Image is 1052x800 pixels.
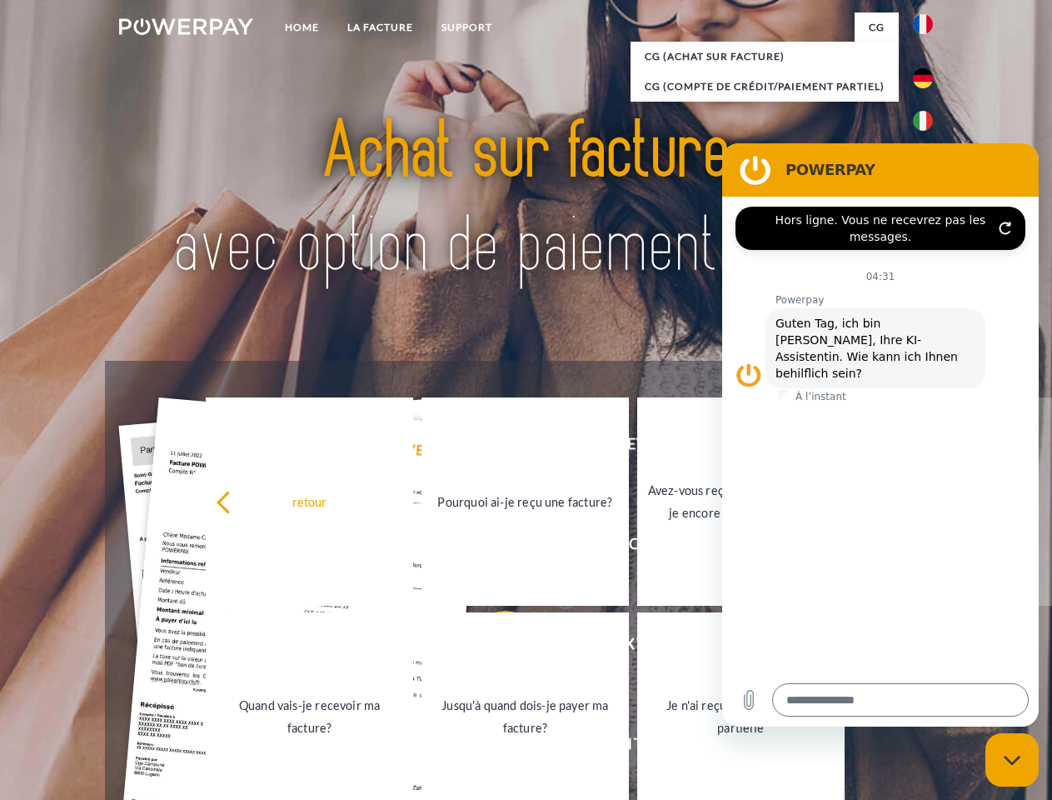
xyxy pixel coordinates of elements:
[631,42,899,72] a: CG (achat sur facture)
[722,143,1039,727] iframe: Fenêtre de messagerie
[913,111,933,131] img: it
[431,490,619,512] div: Pourquoi ai-je reçu une facture?
[913,14,933,34] img: fr
[271,12,333,42] a: Home
[647,694,835,739] div: Je n'ai reçu qu'une livraison partielle
[216,694,403,739] div: Quand vais-je recevoir ma facture?
[855,12,899,42] a: CG
[431,694,619,739] div: Jusqu'à quand dois-je payer ma facture?
[119,18,253,35] img: logo-powerpay-white.svg
[913,68,933,88] img: de
[427,12,506,42] a: Support
[985,733,1039,787] iframe: Bouton de lancement de la fenêtre de messagerie, conversation en cours
[647,479,835,524] div: Avez-vous reçu mes paiements, ai-je encore un solde ouvert?
[637,397,845,606] a: Avez-vous reçu mes paiements, ai-je encore un solde ouvert?
[333,12,427,42] a: LA FACTURE
[216,490,403,512] div: retour
[159,80,893,319] img: title-powerpay_fr.svg
[631,72,899,102] a: CG (Compte de crédit/paiement partiel)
